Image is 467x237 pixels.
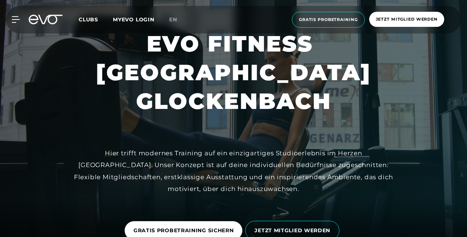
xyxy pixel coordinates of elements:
a: Clubs [79,16,113,23]
a: MYEVO LOGIN [113,16,154,23]
a: Gratis Probetraining [290,12,367,28]
h1: EVO FITNESS [GEOGRAPHIC_DATA] GLOCKENBACH [6,29,461,116]
a: Jetzt Mitglied werden [367,12,446,28]
span: JETZT MITGLIED WERDEN [254,227,330,234]
span: Gratis Probetraining [299,17,358,23]
span: GRATIS PROBETRAINING SICHERN [133,227,234,234]
span: Clubs [79,16,98,23]
span: en [169,16,177,23]
a: en [169,15,186,24]
div: Hier trifft modernes Training auf ein einzigartiges Studioerlebnis im Herzen [GEOGRAPHIC_DATA]. U... [68,147,399,195]
span: Jetzt Mitglied werden [376,16,438,22]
